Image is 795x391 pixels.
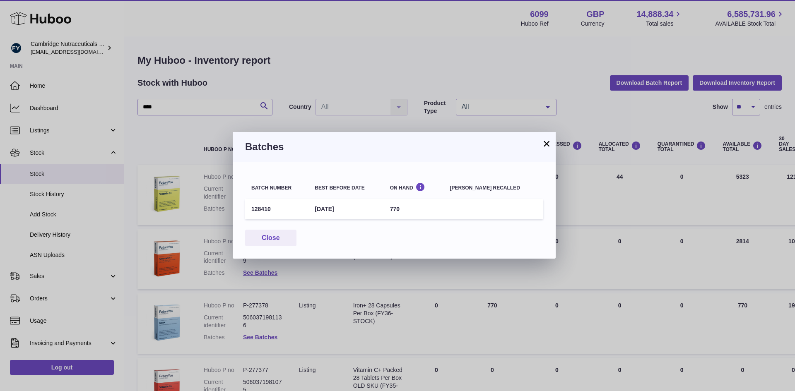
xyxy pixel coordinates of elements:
[245,199,308,219] td: 128410
[245,230,296,247] button: Close
[390,182,438,190] div: On Hand
[245,140,543,154] h3: Batches
[542,139,552,149] button: ×
[308,199,383,219] td: [DATE]
[384,199,444,219] td: 770
[251,185,302,191] div: Batch number
[450,185,537,191] div: [PERSON_NAME] recalled
[315,185,377,191] div: Best before date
